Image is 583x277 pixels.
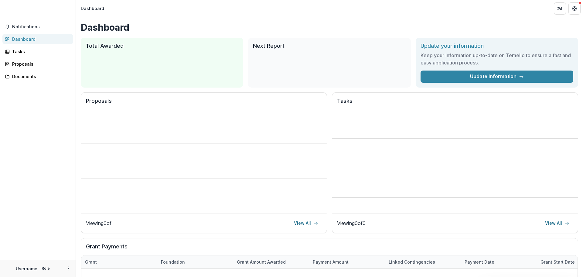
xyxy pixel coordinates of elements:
[554,2,566,15] button: Partners
[541,218,573,228] a: View All
[290,218,322,228] a: View All
[12,73,68,80] div: Documents
[421,52,573,66] h3: Keep your information up-to-date on Temelio to ensure a fast and easy application process.
[40,266,52,271] p: Role
[12,36,68,42] div: Dashboard
[86,243,573,255] h2: Grant Payments
[81,5,104,12] div: Dashboard
[337,220,366,227] p: Viewing 0 of 0
[86,220,111,227] p: Viewing 0 of
[65,265,72,272] button: More
[568,2,581,15] button: Get Help
[12,24,71,29] span: Notifications
[337,98,573,109] h2: Tasks
[12,61,68,67] div: Proposals
[78,4,107,13] nav: breadcrumb
[253,43,406,49] h2: Next Report
[421,71,573,83] a: Update Information
[2,59,73,69] a: Proposals
[16,265,37,272] p: Username
[81,22,578,33] h1: Dashboard
[2,71,73,81] a: Documents
[12,48,68,55] div: Tasks
[2,34,73,44] a: Dashboard
[86,43,238,49] h2: Total Awarded
[2,22,73,32] button: Notifications
[2,47,73,57] a: Tasks
[86,98,322,109] h2: Proposals
[421,43,573,49] h2: Update your information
